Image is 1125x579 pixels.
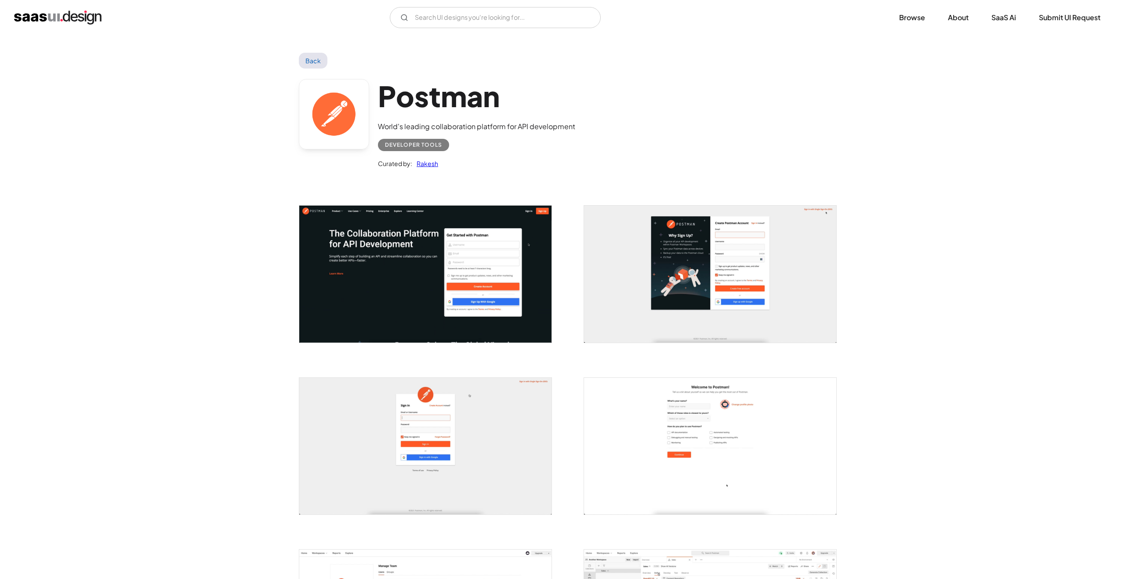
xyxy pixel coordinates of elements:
div: Developer tools [385,140,442,150]
img: 602764c6add01c3d077d221f_Postman%20create%20account.jpg [584,206,836,342]
a: Browse [889,8,936,27]
a: Submit UI Request [1028,8,1111,27]
a: Back [299,53,327,69]
a: Rakesh [412,158,438,169]
a: open lightbox [299,206,552,342]
div: World's leading collaboration platform for API development [378,121,575,132]
h1: Postman [378,79,575,113]
a: home [14,11,102,25]
input: Search UI designs you're looking for... [390,7,601,28]
a: SaaS Ai [981,8,1027,27]
a: open lightbox [299,378,552,514]
img: 602764c6400a92ca9c5b1f23_Postman%20Sign%20up.jpg [299,206,552,342]
a: open lightbox [584,206,836,342]
a: open lightbox [584,378,836,514]
a: About [937,8,979,27]
form: Email Form [390,7,601,28]
img: 602764c6cb8bdc161a3a00b2_Postman%20sign%20in.jpg [299,378,552,514]
img: 602764c5eccd0a7729cacefe_Postman%20welcome.jpg [584,378,836,514]
div: Curated by: [378,158,412,169]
